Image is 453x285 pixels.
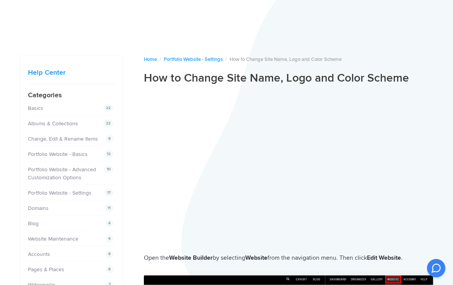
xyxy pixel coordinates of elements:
span: 22 [103,120,113,127]
p: Open the by selecting from the navigation menu. Then click . [144,253,433,263]
span: 8 [106,250,113,258]
a: Portfolio Website - Advanced Customization Options [28,166,96,181]
span: 8 [106,265,113,273]
a: Albums & Collections [28,120,78,127]
a: Portfolio Website - Settings [28,190,91,196]
iframe: 44 How to Change Site Name, Logo, Color [144,92,433,242]
a: Help Center [28,68,65,77]
span: 17 [104,189,113,197]
span: 12 [104,150,113,158]
a: Change, Edit & Rename Items [28,136,98,142]
a: Portfolio Website - Settings [164,56,223,62]
a: Accounts [28,251,50,257]
strong: Website Builder [169,254,213,262]
span: 9 [106,135,113,142]
a: Basics [28,105,43,111]
a: Home [144,56,157,62]
span: / [225,56,227,62]
a: Portfolio Website - Basics [28,151,88,157]
span: 4 [106,219,113,227]
h4: Categories [28,90,115,100]
a: Pages & Places [28,266,64,273]
span: 11 [105,204,113,212]
span: How to Change Site Name, Logo and Color Scheme [230,56,342,62]
span: 4 [106,235,113,242]
h1: How to Change Site Name, Logo and Color Scheme [144,71,433,85]
a: Website Maintenance [28,236,78,242]
strong: Website [245,254,267,262]
span: 22 [103,104,113,112]
span: 10 [104,165,113,173]
a: Domains [28,205,49,211]
span: / [160,56,161,62]
strong: Edit Website [367,254,401,262]
a: Blog [28,220,39,227]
